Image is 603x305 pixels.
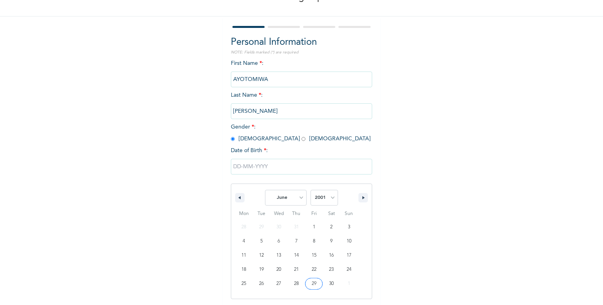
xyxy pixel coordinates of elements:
span: 18 [241,263,246,277]
span: 26 [259,277,264,291]
input: Enter your last name [231,103,372,119]
h2: Personal Information [231,35,372,50]
span: First Name : [231,61,372,82]
button: 2 [323,220,340,234]
button: 24 [340,263,358,277]
span: 25 [241,277,246,291]
button: 10 [340,234,358,248]
span: Mon [235,208,253,220]
button: 26 [253,277,270,291]
button: 18 [235,263,253,277]
button: 16 [323,248,340,263]
button: 21 [288,263,305,277]
span: 8 [313,234,315,248]
span: 5 [260,234,263,248]
button: 27 [270,277,288,291]
span: Thu [288,208,305,220]
span: 1 [313,220,315,234]
span: Date of Birth : [231,147,268,155]
button: 30 [323,277,340,291]
span: 16 [329,248,334,263]
span: Gender : [DEMOGRAPHIC_DATA] [DEMOGRAPHIC_DATA] [231,124,371,141]
span: 4 [243,234,245,248]
button: 22 [305,263,323,277]
span: 30 [329,277,334,291]
span: 11 [241,248,246,263]
span: 23 [329,263,334,277]
span: 10 [347,234,351,248]
button: 15 [305,248,323,263]
span: Tue [253,208,270,220]
span: 22 [312,263,316,277]
button: 19 [253,263,270,277]
span: 9 [330,234,333,248]
span: 15 [312,248,316,263]
span: Last Name : [231,92,372,114]
button: 29 [305,277,323,291]
span: 12 [259,248,264,263]
input: DD-MM-YYYY [231,159,372,175]
span: Wed [270,208,288,220]
span: Sat [323,208,340,220]
span: 28 [294,277,299,291]
span: Sun [340,208,358,220]
span: 21 [294,263,299,277]
span: Fri [305,208,323,220]
button: 25 [235,277,253,291]
button: 8 [305,234,323,248]
span: 24 [347,263,351,277]
span: 20 [276,263,281,277]
button: 3 [340,220,358,234]
span: 2 [330,220,333,234]
span: 14 [294,248,299,263]
button: 5 [253,234,270,248]
button: 28 [288,277,305,291]
button: 13 [270,248,288,263]
button: 17 [340,248,358,263]
button: 23 [323,263,340,277]
span: 29 [312,277,316,291]
button: 6 [270,234,288,248]
span: 27 [276,277,281,291]
span: 7 [295,234,298,248]
span: 13 [276,248,281,263]
button: 9 [323,234,340,248]
span: 6 [278,234,280,248]
button: 4 [235,234,253,248]
button: 12 [253,248,270,263]
span: 17 [347,248,351,263]
span: 19 [259,263,264,277]
span: 3 [348,220,350,234]
button: 7 [288,234,305,248]
button: 11 [235,248,253,263]
button: 1 [305,220,323,234]
input: Enter your first name [231,72,372,87]
button: 14 [288,248,305,263]
button: 20 [270,263,288,277]
p: NOTE: Fields marked (*) are required [231,50,372,55]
